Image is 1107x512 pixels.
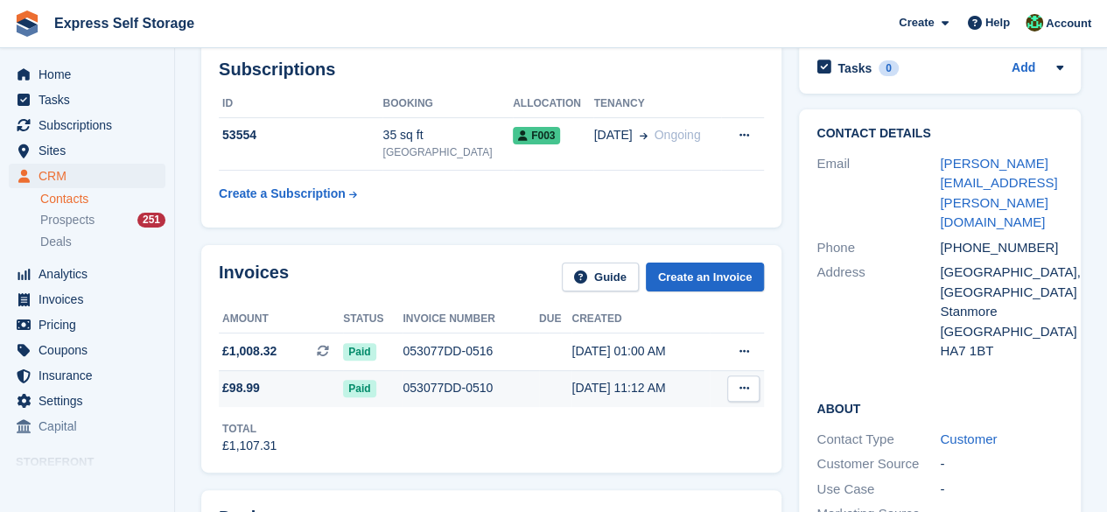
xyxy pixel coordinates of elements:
[39,164,144,188] span: CRM
[816,399,1063,417] h2: About
[816,430,940,450] div: Contact Type
[219,185,346,203] div: Create a Subscription
[403,342,539,361] div: 053077DD-0516
[343,305,403,333] th: Status
[219,90,382,118] th: ID
[219,178,357,210] a: Create a Subscription
[9,164,165,188] a: menu
[343,380,375,397] span: Paid
[816,480,940,500] div: Use Case
[16,453,174,471] span: Storefront
[39,363,144,388] span: Insurance
[40,191,165,207] a: Contacts
[40,212,95,228] span: Prospects
[940,454,1063,474] div: -
[39,62,144,87] span: Home
[39,287,144,312] span: Invoices
[816,154,940,233] div: Email
[816,127,1063,141] h2: Contact Details
[1026,14,1043,32] img: Shakiyra Davis
[39,113,144,137] span: Subscriptions
[9,338,165,362] a: menu
[9,389,165,413] a: menu
[39,262,144,286] span: Analytics
[222,379,260,397] span: £98.99
[539,305,571,333] th: Due
[940,480,1063,500] div: -
[39,414,144,438] span: Capital
[9,312,165,337] a: menu
[899,14,934,32] span: Create
[9,62,165,87] a: menu
[40,211,165,229] a: Prospects 251
[39,338,144,362] span: Coupons
[837,60,872,76] h2: Tasks
[222,437,277,455] div: £1,107.31
[222,342,277,361] span: £1,008.32
[9,113,165,137] a: menu
[1046,15,1091,32] span: Account
[47,9,201,38] a: Express Self Storage
[137,213,165,228] div: 251
[593,90,720,118] th: Tenancy
[571,342,710,361] div: [DATE] 01:00 AM
[382,144,513,160] div: [GEOGRAPHIC_DATA]
[39,389,144,413] span: Settings
[816,238,940,258] div: Phone
[513,90,593,118] th: Allocation
[9,287,165,312] a: menu
[219,263,289,291] h2: Invoices
[985,14,1010,32] span: Help
[655,128,701,142] span: Ongoing
[403,305,539,333] th: Invoice number
[39,312,144,337] span: Pricing
[9,414,165,438] a: menu
[382,90,513,118] th: Booking
[593,126,632,144] span: [DATE]
[219,126,382,144] div: 53554
[816,454,940,474] div: Customer Source
[222,421,277,437] div: Total
[562,263,639,291] a: Guide
[571,379,710,397] div: [DATE] 11:12 AM
[382,126,513,144] div: 35 sq ft
[343,343,375,361] span: Paid
[940,431,997,446] a: Customer
[9,363,165,388] a: menu
[9,88,165,112] a: menu
[879,60,899,76] div: 0
[9,262,165,286] a: menu
[14,11,40,37] img: stora-icon-8386f47178a22dfd0bd8f6a31ec36ba5ce8667c1dd55bd0f319d3a0aa187defe.svg
[1012,59,1035,79] a: Add
[219,60,764,80] h2: Subscriptions
[513,127,560,144] span: F003
[940,302,1063,322] div: Stanmore
[40,233,165,251] a: Deals
[940,156,1057,230] a: [PERSON_NAME][EMAIL_ADDRESS][PERSON_NAME][DOMAIN_NAME]
[39,88,144,112] span: Tasks
[940,322,1063,342] div: [GEOGRAPHIC_DATA]
[39,138,144,163] span: Sites
[940,238,1063,258] div: [PHONE_NUMBER]
[9,138,165,163] a: menu
[40,234,72,250] span: Deals
[816,263,940,361] div: Address
[940,263,1063,302] div: [GEOGRAPHIC_DATA], [GEOGRAPHIC_DATA]
[940,341,1063,361] div: HA7 1BT
[571,305,710,333] th: Created
[219,305,343,333] th: Amount
[403,379,539,397] div: 053077DD-0510
[646,263,765,291] a: Create an Invoice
